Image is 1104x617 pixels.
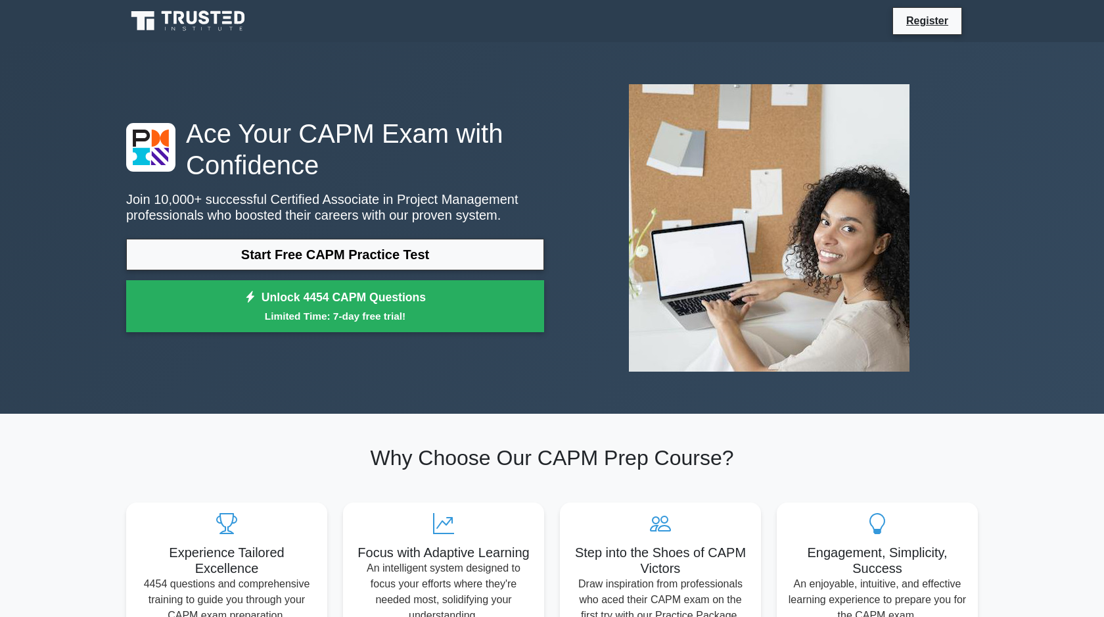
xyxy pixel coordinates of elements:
p: Join 10,000+ successful Certified Associate in Project Management professionals who boosted their... [126,191,544,223]
h2: Why Choose Our CAPM Prep Course? [126,445,978,470]
a: Start Free CAPM Practice Test [126,239,544,270]
h5: Engagement, Simplicity, Success [787,545,967,576]
a: Unlock 4454 CAPM QuestionsLimited Time: 7-day free trial! [126,280,544,333]
h1: Ace Your CAPM Exam with Confidence [126,118,544,181]
small: Limited Time: 7-day free trial! [143,308,528,324]
h5: Step into the Shoes of CAPM Victors [570,545,750,576]
a: Register [898,12,956,29]
h5: Experience Tailored Excellence [137,545,317,576]
h5: Focus with Adaptive Learning [354,545,534,560]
